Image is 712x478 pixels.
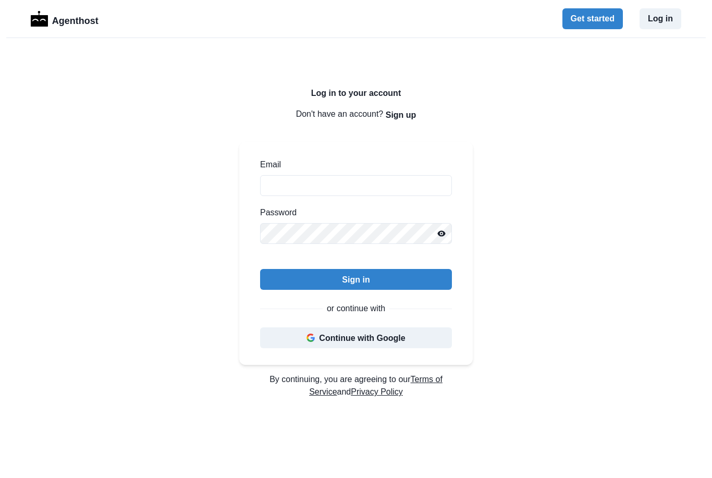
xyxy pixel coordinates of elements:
[640,8,681,29] button: Log in
[386,104,416,125] button: Sign up
[239,373,473,398] p: By continuing, you are agreeing to our and
[562,8,623,29] button: Get started
[31,11,48,27] img: Logo
[260,158,446,171] label: Email
[260,269,452,290] button: Sign in
[260,327,452,348] button: Continue with Google
[239,104,473,125] p: Don't have an account?
[239,88,473,98] h2: Log in to your account
[31,10,99,28] a: LogoAgenthost
[327,302,385,315] p: or continue with
[260,206,446,219] label: Password
[309,375,443,396] a: Terms of Service
[351,387,403,396] a: Privacy Policy
[52,10,99,28] p: Agenthost
[431,223,452,244] button: Reveal password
